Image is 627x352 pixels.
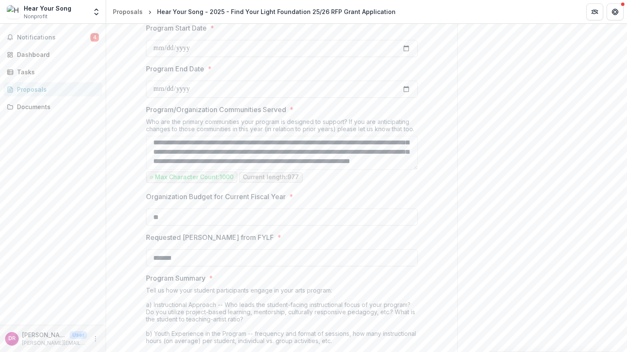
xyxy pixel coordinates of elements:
p: Max Character Count: 1000 [155,174,233,181]
p: Organization Budget for Current Fiscal Year [146,191,286,202]
span: Notifications [17,34,90,41]
nav: breadcrumb [110,6,399,18]
p: [PERSON_NAME] [22,330,66,339]
a: Dashboard [3,48,102,62]
p: User [70,331,87,339]
p: Program Start Date [146,23,207,33]
button: Partners [586,3,603,20]
div: Dan Rubins [8,336,16,341]
div: Documents [17,102,96,111]
button: Get Help [607,3,624,20]
div: Who are the primary communities your program is designed to support? If you are anticipating chan... [146,118,418,136]
div: Dashboard [17,50,96,59]
p: Current length: 977 [243,174,299,181]
img: Hear Your Song [7,5,20,19]
div: Hear Your Song - 2025 - Find Your Light Foundation 25/26 RFP Grant Application [157,7,396,16]
span: Nonprofit [24,13,48,20]
p: Program/Organization Communities Served [146,104,286,115]
div: Hear Your Song [24,4,71,13]
a: Tasks [3,65,102,79]
span: 4 [90,33,99,42]
button: More [90,334,101,344]
p: Requested [PERSON_NAME] from FYLF [146,232,274,242]
p: [PERSON_NAME][EMAIL_ADDRESS][DOMAIN_NAME] [22,339,87,347]
button: Notifications4 [3,31,102,44]
a: Documents [3,100,102,114]
div: Proposals [17,85,96,94]
div: Tasks [17,68,96,76]
button: Open entity switcher [90,3,102,20]
a: Proposals [3,82,102,96]
p: Program Summary [146,273,205,283]
div: Proposals [113,7,143,16]
a: Proposals [110,6,146,18]
p: Program End Date [146,64,204,74]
